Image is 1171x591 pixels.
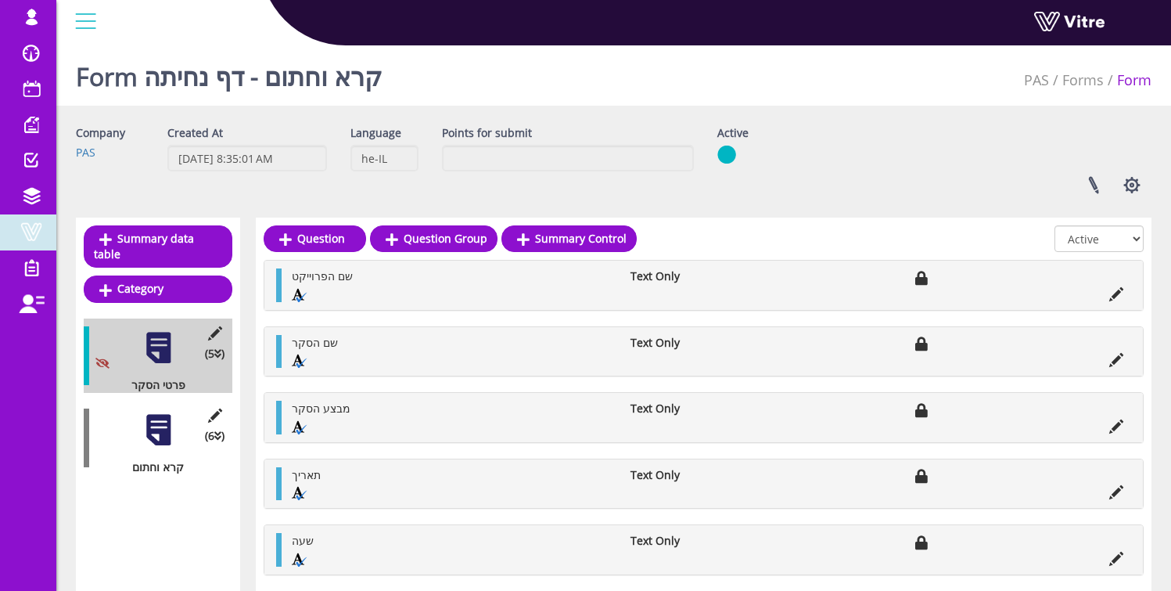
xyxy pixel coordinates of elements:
a: Category [84,276,232,302]
li: Text Only [623,467,749,483]
a: Forms [1062,70,1104,89]
li: Form [1104,70,1151,91]
a: Question [264,225,366,252]
img: yes [717,145,736,164]
span: (6 ) [205,428,225,444]
span: שם הפרוייקט [292,268,353,283]
a: PAS [76,145,95,160]
li: Text Only [623,268,749,284]
h1: Form קרא וחתום - דף נחיתה [76,39,383,106]
span: שם הסקר [292,335,338,350]
li: Text Only [623,401,749,416]
label: Company [76,125,125,141]
label: Language [350,125,401,141]
li: Text Only [623,335,749,351]
div: פרטי הסקר [84,377,221,393]
span: מבצע הסקר [292,401,350,416]
a: PAS [1024,70,1049,89]
a: Summary data table [84,225,232,268]
span: שעה [292,533,314,548]
a: Question Group [370,225,497,252]
label: Created At [167,125,223,141]
li: Text Only [623,533,749,549]
span: תאריך [292,467,321,482]
div: קרא וחתום [84,459,221,475]
span: (5 ) [205,346,225,362]
a: Summary Control [501,225,637,252]
label: Points for submit [442,125,532,141]
label: Active [717,125,749,141]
